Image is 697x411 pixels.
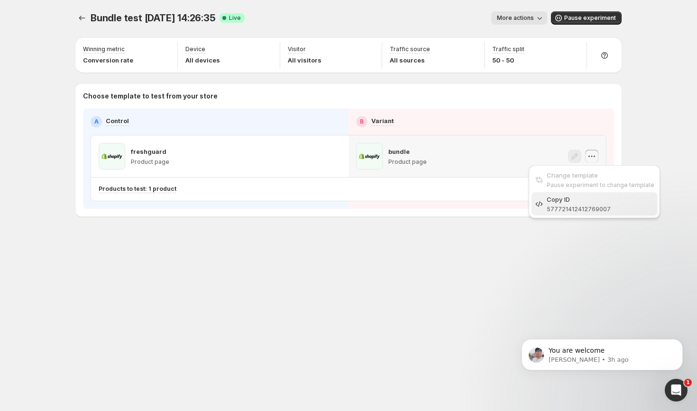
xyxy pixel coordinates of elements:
div: Change template [547,170,654,180]
p: Products to test: 1 product [99,185,176,193]
span: Live [229,14,241,22]
button: Copy ID577721412412769007 [532,192,657,215]
div: Copy ID [547,195,654,204]
p: bundle [388,147,410,156]
p: 50 - 50 [492,55,524,65]
button: Change templatePause experiment to change template [532,168,657,191]
img: freshguard [99,143,125,170]
p: All visitors [288,55,321,65]
p: Visitor [288,45,306,53]
span: Bundle test [DATE] 14:26:35 [91,12,216,24]
button: More actions [491,11,547,25]
h2: A [94,118,99,125]
p: Choose template to test from your store [83,91,614,101]
p: Conversion rate [83,55,133,65]
iframe: Intercom notifications message [507,319,697,385]
span: Pause experiment [564,14,616,22]
p: Device [185,45,205,53]
img: bundle [356,143,383,170]
p: Product page [131,158,169,166]
p: Variant [371,116,394,125]
p: Winning metric [83,45,125,53]
p: All devices [185,55,220,65]
h2: B [360,118,364,125]
span: More actions [497,14,534,22]
p: freshguard [131,147,166,156]
p: Traffic split [492,45,524,53]
p: Traffic source [390,45,430,53]
button: Experiments [75,11,89,25]
p: Product page [388,158,427,166]
iframe: Intercom live chat [665,379,688,402]
button: Pause experiment [551,11,622,25]
p: Control [106,116,129,125]
p: All sources [390,55,430,65]
span: 1 [684,379,692,386]
span: Pause experiment to change template [547,181,654,188]
span: 577721412412769007 [547,205,611,213]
